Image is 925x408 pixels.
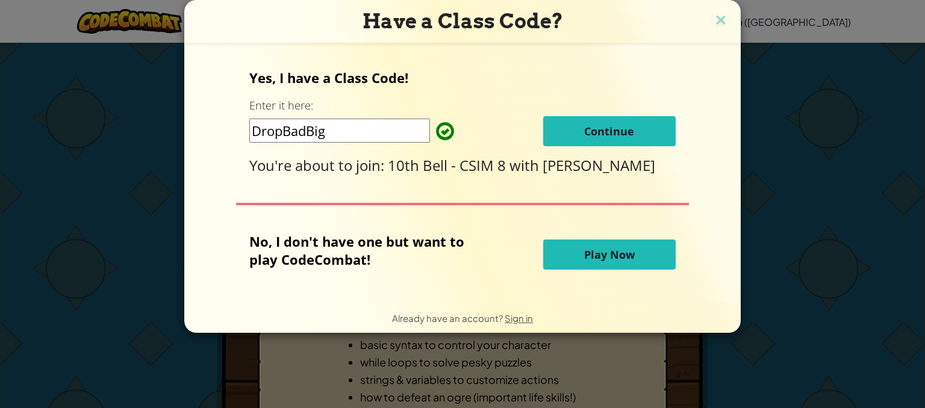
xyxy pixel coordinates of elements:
p: Yes, I have a Class Code! [249,69,675,87]
span: with [509,155,543,175]
button: Play Now [543,240,676,270]
span: You're about to join: [249,155,388,175]
button: Continue [543,116,676,146]
p: No, I don't have one but want to play CodeCombat! [249,232,482,268]
span: Have a Class Code? [363,9,563,33]
span: Already have an account? [392,312,505,324]
img: close icon [713,12,729,30]
span: Play Now [584,247,635,262]
span: 10th Bell - CSIM 8 [388,155,509,175]
a: Sign in [505,312,533,324]
span: [PERSON_NAME] [543,155,655,175]
label: Enter it here: [249,98,313,113]
span: Continue [584,124,634,138]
